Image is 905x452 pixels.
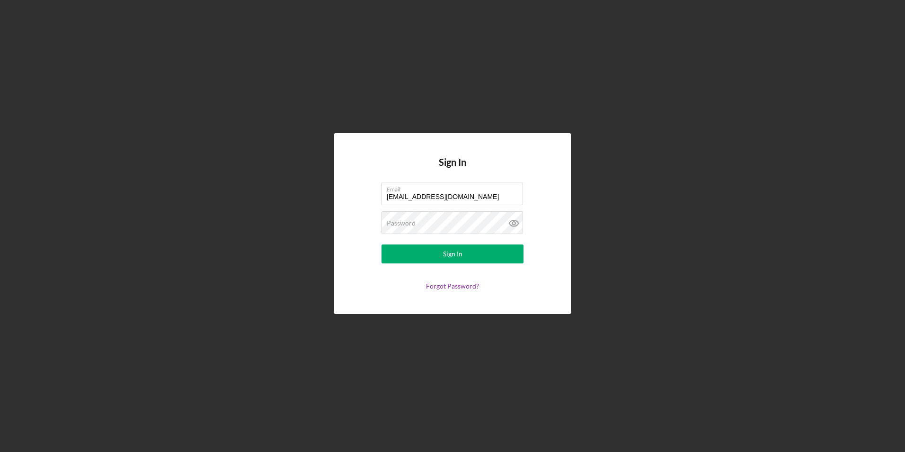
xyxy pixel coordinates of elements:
[443,244,462,263] div: Sign In
[387,182,523,193] label: Email
[439,157,466,182] h4: Sign In
[426,282,479,290] a: Forgot Password?
[382,244,523,263] button: Sign In
[387,219,416,227] label: Password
